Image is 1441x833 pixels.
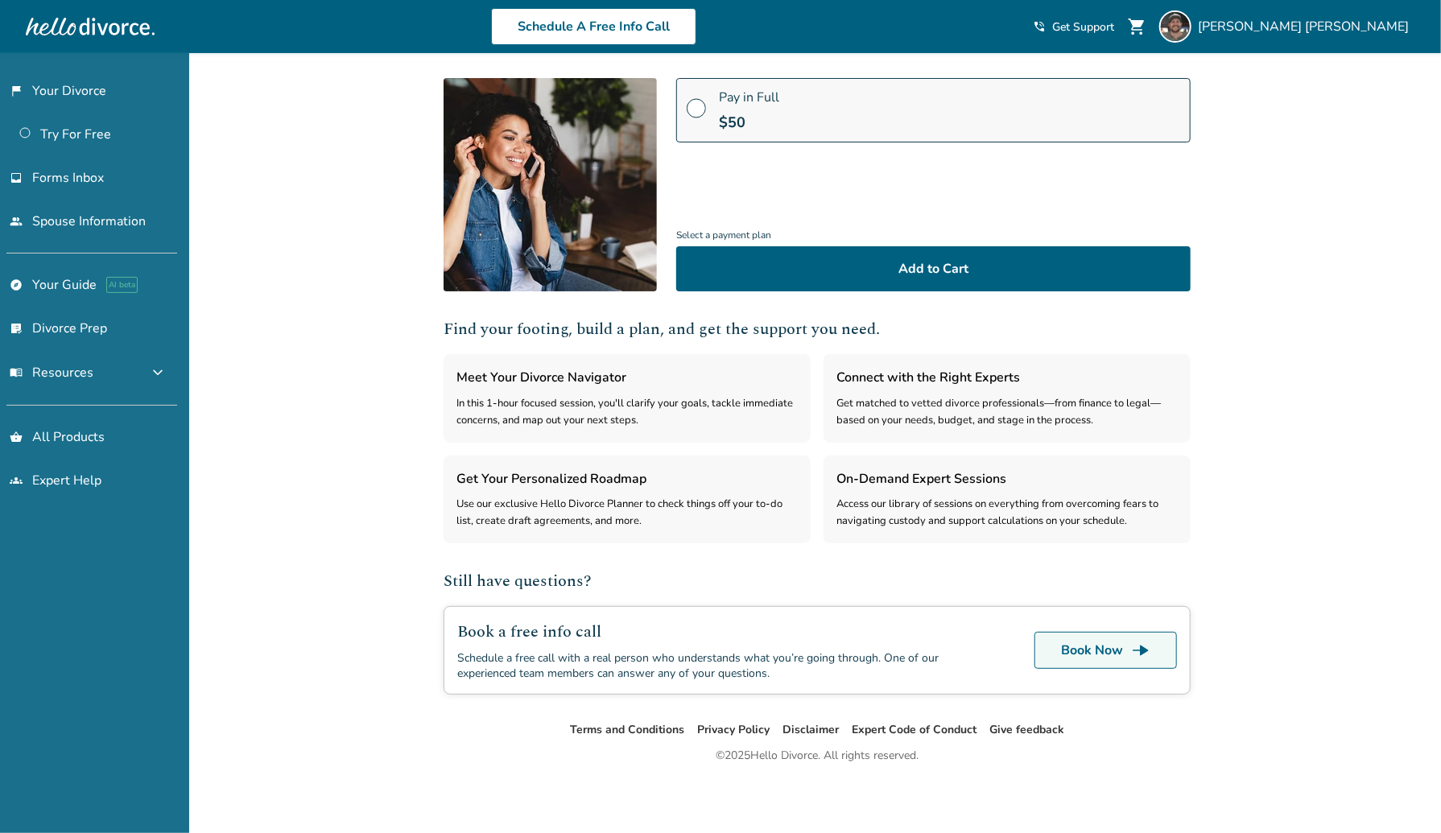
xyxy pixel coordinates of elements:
span: Resources [10,364,93,381]
span: people [10,215,23,228]
span: phone_in_talk [1033,20,1046,33]
span: [PERSON_NAME] [PERSON_NAME] [1198,18,1415,35]
span: groups [10,474,23,487]
span: shopping_cart [1127,17,1146,36]
div: Get matched to vetted divorce professionals—from finance to legal—based on your needs, budget, an... [836,395,1178,430]
a: Schedule A Free Info Call [491,8,696,45]
li: Give feedback [989,720,1064,740]
h2: Still have questions? [444,569,1191,593]
h3: Get Your Personalized Roadmap [456,468,798,489]
iframe: Chat Widget [1360,756,1441,833]
span: flag_2 [10,85,23,97]
span: inbox [10,171,23,184]
a: Book Nowline_end_arrow [1034,632,1177,669]
img: [object Object] [444,78,657,291]
button: Add to Cart [676,246,1191,291]
span: shopping_basket [10,431,23,443]
h3: On-Demand Expert Sessions [836,468,1178,489]
img: Matthew Marr [1159,10,1191,43]
span: AI beta [106,277,138,293]
span: Get Support [1052,19,1114,35]
span: explore [10,278,23,291]
a: phone_in_talkGet Support [1033,19,1114,35]
span: expand_more [148,363,167,382]
h3: Connect with the Right Experts [836,367,1178,388]
span: $ 50 [719,113,745,132]
div: Use our exclusive Hello Divorce Planner to check things off your to-do list, create draft agreeme... [456,496,798,530]
h3: Meet Your Divorce Navigator [456,367,798,388]
div: Schedule a free call with a real person who understands what you’re going through. One of our exp... [457,650,996,681]
span: Forms Inbox [32,169,104,187]
a: Terms and Conditions [570,722,684,737]
div: In this 1-hour focused session, you'll clarify your goals, tackle immediate concerns, and map out... [456,395,798,430]
li: Disclaimer [782,720,839,740]
a: Privacy Policy [697,722,770,737]
span: Pay in Full [719,89,779,106]
h2: Book a free info call [457,620,996,644]
h2: Find your footing, build a plan, and get the support you need. [444,317,1191,341]
span: menu_book [10,366,23,379]
span: line_end_arrow [1131,641,1150,660]
a: Expert Code of Conduct [852,722,976,737]
div: Access our library of sessions on everything from overcoming fears to navigating custody and supp... [836,496,1178,530]
div: © 2025 Hello Divorce. All rights reserved. [716,746,919,765]
span: list_alt_check [10,322,23,335]
span: Select a payment plan [676,225,1191,246]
